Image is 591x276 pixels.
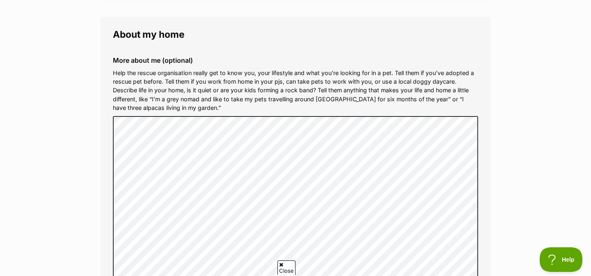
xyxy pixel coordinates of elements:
[540,247,583,272] iframe: Help Scout Beacon - Open
[113,57,478,64] label: More about me (optional)
[113,29,478,40] legend: About my home
[277,260,295,275] span: Close
[113,68,478,112] p: Help the rescue organisation really get to know you, your lifestyle and what you’re looking for i...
